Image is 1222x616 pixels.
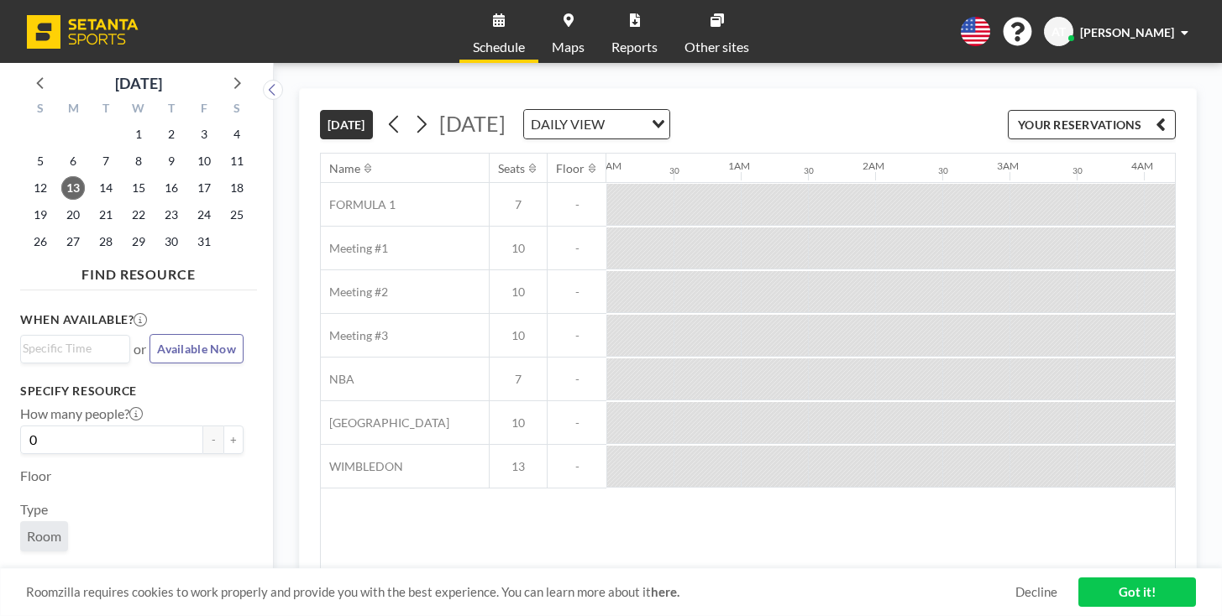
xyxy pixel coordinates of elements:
div: 3AM [997,159,1019,172]
span: - [548,241,606,256]
input: Search for option [23,339,120,358]
span: - [548,285,606,300]
span: - [548,197,606,212]
div: 2AM [863,159,884,172]
div: F [187,99,220,121]
span: Friday, October 24, 2025 [192,203,216,227]
div: Search for option [524,110,669,138]
span: Tuesday, October 21, 2025 [94,203,118,227]
span: 10 [490,328,547,343]
span: Thursday, October 9, 2025 [160,149,183,173]
span: NBA [321,372,354,387]
span: Friday, October 10, 2025 [192,149,216,173]
span: 10 [490,241,547,256]
input: Search for option [610,113,642,135]
span: Saturday, October 25, 2025 [225,203,249,227]
span: Thursday, October 2, 2025 [160,123,183,146]
a: Decline [1015,584,1057,600]
div: Seats [498,161,525,176]
h3: Specify resource [20,384,244,399]
span: Wednesday, October 1, 2025 [127,123,150,146]
span: Schedule [473,40,525,54]
span: Other sites [684,40,749,54]
span: Meeting #1 [321,241,388,256]
span: [DATE] [439,111,506,136]
span: Maps [552,40,585,54]
div: S [24,99,57,121]
span: [PERSON_NAME] [1080,25,1174,39]
span: Friday, October 17, 2025 [192,176,216,200]
span: Monday, October 13, 2025 [61,176,85,200]
span: Tuesday, October 14, 2025 [94,176,118,200]
span: Available Now [157,342,236,356]
label: How many people? [20,405,143,422]
div: 30 [804,165,814,176]
span: AT [1052,24,1066,39]
span: Tuesday, October 28, 2025 [94,230,118,253]
span: 7 [490,372,547,387]
h4: FIND RESOURCE [20,259,257,283]
span: - [548,459,606,474]
span: Tuesday, October 7, 2025 [94,149,118,173]
span: Roomzilla requires cookies to work properly and provide you with the best experience. You can lea... [26,584,1015,600]
span: Sunday, October 19, 2025 [29,203,52,227]
span: Friday, October 31, 2025 [192,230,216,253]
span: Meeting #2 [321,285,388,300]
span: Sunday, October 26, 2025 [29,230,52,253]
span: [GEOGRAPHIC_DATA] [321,415,449,431]
div: Floor [556,161,585,176]
div: 1AM [728,159,750,172]
div: 30 [1073,165,1083,176]
span: FORMULA 1 [321,197,396,212]
label: Name [20,565,55,582]
div: 30 [938,165,948,176]
span: Monday, October 20, 2025 [61,203,85,227]
span: Saturday, October 4, 2025 [225,123,249,146]
span: 7 [490,197,547,212]
div: 30 [669,165,679,176]
span: Saturday, October 11, 2025 [225,149,249,173]
img: organization-logo [27,15,139,49]
span: Thursday, October 16, 2025 [160,176,183,200]
span: Friday, October 3, 2025 [192,123,216,146]
span: Sunday, October 12, 2025 [29,176,52,200]
div: 12AM [594,159,621,172]
a: here. [651,584,679,599]
span: Wednesday, October 22, 2025 [127,203,150,227]
label: Type [20,501,48,518]
span: - [548,328,606,343]
span: or [134,341,146,358]
label: Floor [20,467,51,484]
span: 10 [490,415,547,431]
span: Saturday, October 18, 2025 [225,176,249,200]
div: M [57,99,90,121]
span: Thursday, October 30, 2025 [160,230,183,253]
span: - [548,372,606,387]
span: DAILY VIEW [527,113,608,135]
a: Got it! [1078,577,1196,607]
div: 4AM [1131,159,1153,172]
span: 13 [490,459,547,474]
span: Sunday, October 5, 2025 [29,149,52,173]
div: Name [329,161,360,176]
button: - [203,425,223,454]
div: T [90,99,123,121]
button: YOUR RESERVATIONS [1008,110,1176,139]
div: [DATE] [115,71,162,95]
div: Search for option [21,336,129,361]
button: [DATE] [320,110,373,139]
span: Reports [611,40,658,54]
span: Wednesday, October 8, 2025 [127,149,150,173]
span: - [548,415,606,431]
span: Thursday, October 23, 2025 [160,203,183,227]
span: Wednesday, October 29, 2025 [127,230,150,253]
span: Room [27,528,61,544]
div: S [220,99,253,121]
button: Available Now [149,334,244,363]
span: Monday, October 27, 2025 [61,230,85,253]
div: W [123,99,155,121]
span: Wednesday, October 15, 2025 [127,176,150,200]
span: WIMBLEDON [321,459,403,474]
div: T [155,99,187,121]
span: Monday, October 6, 2025 [61,149,85,173]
